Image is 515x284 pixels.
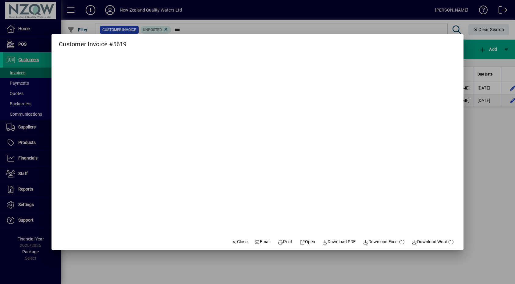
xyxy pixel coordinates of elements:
span: Download PDF [322,239,356,245]
button: Close [229,237,250,247]
button: Download Excel (1) [360,237,407,247]
button: Download Word (1) [410,237,456,247]
span: Close [232,239,247,245]
span: Download Excel (1) [363,239,405,245]
span: Download Word (1) [412,239,454,245]
button: Print [275,237,295,247]
button: Email [252,237,273,247]
span: Open [300,239,315,245]
a: Open [297,237,318,247]
span: Print [278,239,292,245]
span: Email [255,239,271,245]
a: Download PDF [320,237,358,247]
h2: Customer Invoice #5619 [51,34,134,49]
